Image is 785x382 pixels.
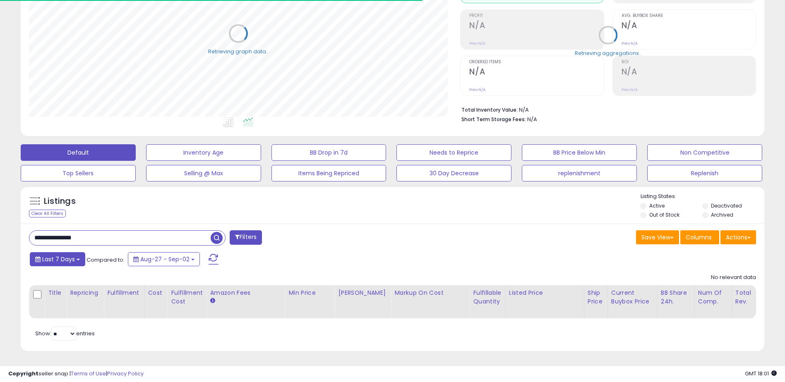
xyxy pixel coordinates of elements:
div: Min Price [288,289,331,297]
div: seller snap | | [8,370,144,378]
a: Terms of Use [71,370,106,377]
label: Out of Stock [649,211,679,218]
span: Compared to: [86,256,125,264]
div: Num of Comp. [698,289,728,306]
div: Fulfillment Cost [171,289,203,306]
div: Total Rev. [735,289,766,306]
span: Show: entries [35,329,95,337]
div: No relevant data [711,274,756,282]
div: Fulfillable Quantity [473,289,502,306]
div: Ship Price [588,289,604,306]
th: The percentage added to the cost of goods (COGS) that forms the calculator for Min & Max prices. [391,285,470,318]
button: Columns [680,230,719,244]
small: Amazon Fees. [210,297,215,305]
div: Markup on Cost [394,289,466,297]
div: Fulfillment [107,289,141,297]
button: Filters [230,230,262,245]
span: Aug-27 - Sep-02 [140,255,190,263]
strong: Copyright [8,370,38,377]
button: Save View [636,230,679,244]
button: BB Price Below Min [522,144,637,161]
label: Archived [711,211,733,218]
p: Listing States: [641,193,764,201]
div: Clear All Filters [29,210,66,217]
div: Retrieving graph data.. [208,48,269,55]
button: Non Competitive [647,144,762,161]
label: Deactivated [711,202,742,209]
div: Listed Price [509,289,581,297]
button: 30 Day Decrease [396,165,511,181]
button: Replenish [647,165,762,181]
div: BB Share 24h. [661,289,691,306]
button: replenishment [522,165,637,181]
button: Default [21,144,136,161]
div: Current Buybox Price [611,289,654,306]
div: Cost [148,289,164,297]
button: Needs to Reprice [396,144,511,161]
span: Columns [686,233,712,241]
span: Last 7 Days [42,255,75,263]
a: Privacy Policy [107,370,144,377]
div: Retrieving aggregations.. [575,49,641,57]
h5: Listings [44,196,76,207]
button: Top Sellers [21,165,136,181]
button: Actions [720,230,756,244]
button: Inventory Age [146,144,261,161]
div: [PERSON_NAME] [338,289,387,297]
button: Selling @ Max [146,165,261,181]
button: Aug-27 - Sep-02 [128,252,200,266]
button: Items Being Repriced [271,165,386,181]
button: Last 7 Days [30,252,85,266]
div: Repricing [70,289,100,297]
button: BB Drop in 7d [271,144,386,161]
label: Active [649,202,665,209]
div: Title [48,289,63,297]
span: 2025-09-10 18:01 GMT [745,370,777,377]
div: Amazon Fees [210,289,281,297]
